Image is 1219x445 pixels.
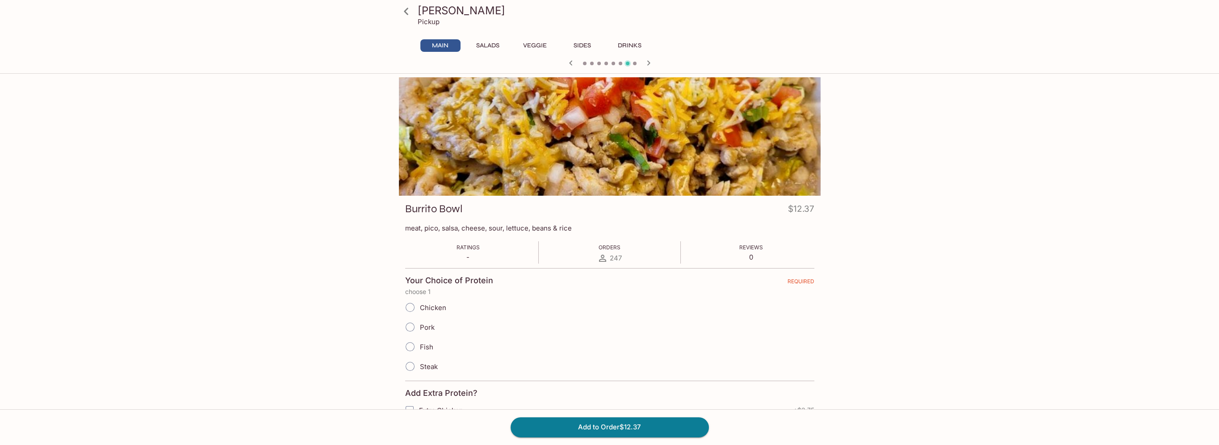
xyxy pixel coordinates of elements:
[418,17,440,26] p: Pickup
[610,254,622,262] span: 247
[420,303,446,312] span: Chicken
[511,417,709,437] button: Add to Order$12.37
[788,278,814,288] span: REQUIRED
[739,253,763,261] p: 0
[420,39,461,52] button: Main
[515,39,555,52] button: Veggie
[562,39,603,52] button: Sides
[457,253,480,261] p: -
[405,388,478,398] h4: Add Extra Protein?
[457,244,480,251] span: Ratings
[468,39,508,52] button: Salads
[788,202,814,219] h4: $12.37
[405,288,814,295] p: choose 1
[420,323,435,332] span: Pork
[610,39,650,52] button: Drinks
[599,244,620,251] span: Orders
[420,362,438,371] span: Steak
[739,244,763,251] span: Reviews
[420,343,433,351] span: Fish
[405,202,463,216] h3: Burrito Bowl
[405,224,814,232] p: meat, pico, salsa, cheese, sour, lettuce, beans & rice
[399,77,821,196] div: Burrito Bowl
[419,406,463,415] span: Extra Chicken
[405,276,493,285] h4: Your Choice of Protein
[418,4,817,17] h3: [PERSON_NAME]
[793,407,814,414] span: + $3.75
